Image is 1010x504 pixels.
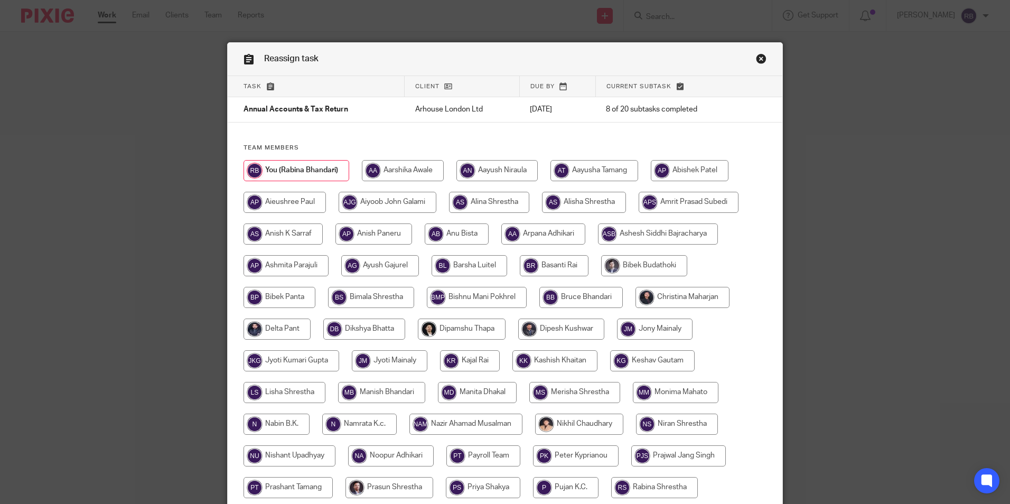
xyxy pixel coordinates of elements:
span: Task [244,83,261,89]
span: Annual Accounts & Tax Return [244,106,348,114]
span: Due by [530,83,555,89]
h4: Team members [244,144,766,152]
td: 8 of 20 subtasks completed [595,97,741,123]
span: Client [415,83,439,89]
span: Reassign task [264,54,319,63]
p: [DATE] [530,104,585,115]
p: Arhouse London Ltd [415,104,509,115]
span: Current subtask [606,83,671,89]
a: Close this dialog window [756,53,766,68]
